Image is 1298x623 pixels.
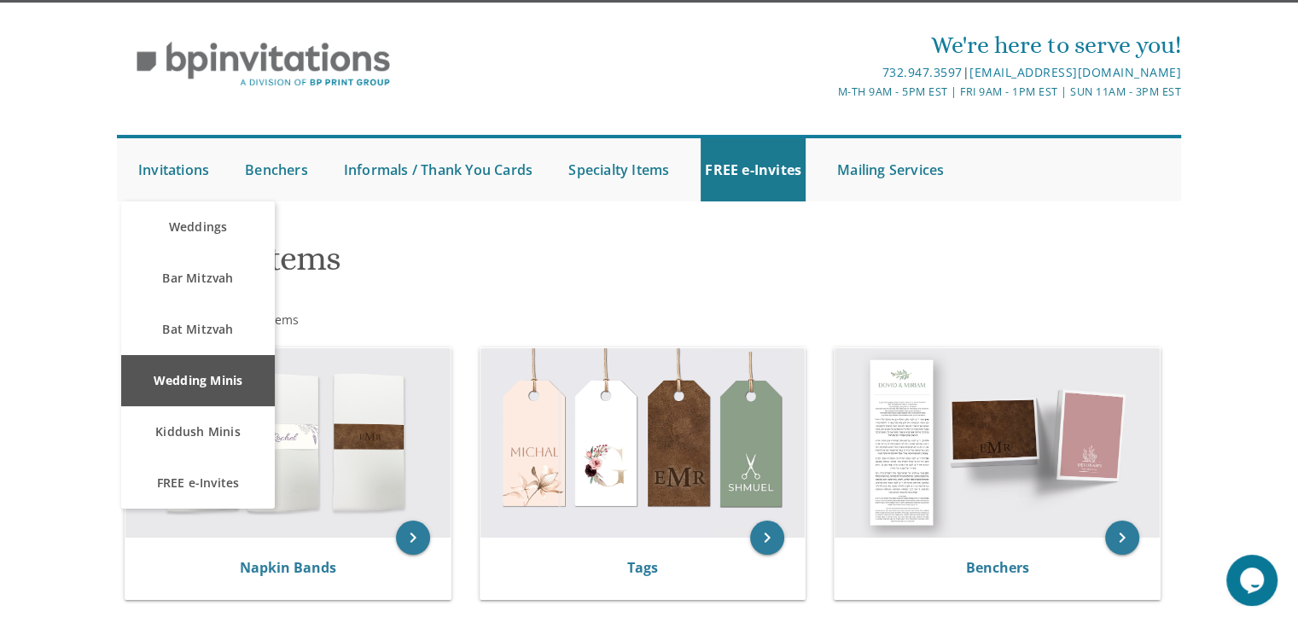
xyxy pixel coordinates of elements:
a: Kiddush Minis [121,406,275,457]
a: Bat Mitzvah [121,304,275,355]
a: Bar Mitzvah [121,253,275,304]
a: Weddings [121,201,275,253]
a: keyboard_arrow_right [396,521,430,555]
h1: Specialty Items [120,240,817,290]
a: Wedding Minis [121,355,275,406]
a: Mailing Services [833,138,948,201]
div: | [473,62,1181,83]
img: Napkin Bands [125,348,451,538]
img: BP Invitation Loft [117,29,410,100]
a: Benchers [241,138,312,201]
div: : [117,311,649,329]
a: keyboard_arrow_right [750,521,784,555]
a: FREE e-Invites [121,457,275,509]
a: FREE e-Invites [701,138,806,201]
a: Informals / Thank You Cards [340,138,537,201]
img: Benchers [835,348,1160,538]
div: We're here to serve you! [473,28,1181,62]
a: keyboard_arrow_right [1105,521,1139,555]
a: Tags [627,558,658,577]
a: Benchers [966,558,1029,577]
a: Invitations [134,138,213,201]
a: 732.947.3597 [882,64,962,80]
a: Specialty Items [564,138,673,201]
a: [EMAIL_ADDRESS][DOMAIN_NAME] [969,64,1181,80]
div: M-Th 9am - 5pm EST | Fri 9am - 1pm EST | Sun 11am - 3pm EST [473,83,1181,101]
iframe: chat widget [1226,555,1281,606]
img: Tags [480,348,806,538]
a: Napkin Bands [240,558,336,577]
